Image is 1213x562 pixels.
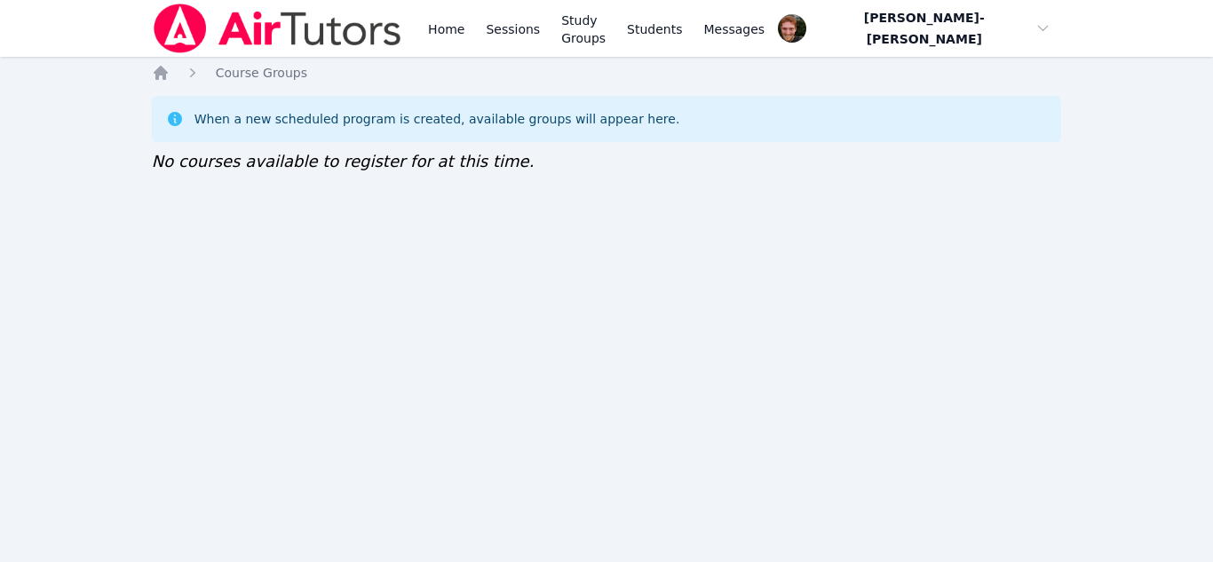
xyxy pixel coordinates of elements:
div: When a new scheduled program is created, available groups will appear here. [194,110,680,128]
nav: Breadcrumb [152,64,1062,82]
span: Messages [704,20,765,38]
span: No courses available to register for at this time. [152,152,535,170]
span: Course Groups [216,66,307,80]
img: Air Tutors [152,4,403,53]
a: Course Groups [216,64,307,82]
